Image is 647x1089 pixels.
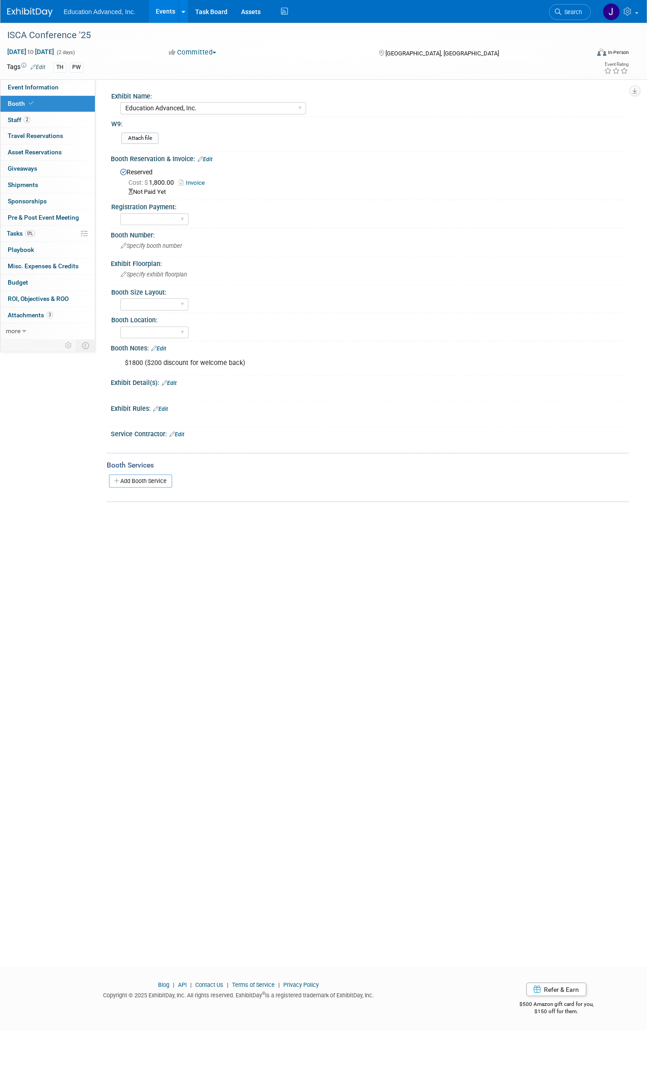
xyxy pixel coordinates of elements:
[8,311,53,319] span: Attachments
[111,286,625,297] div: Booth Size Layout:
[30,64,45,70] a: Edit
[385,50,499,57] span: [GEOGRAPHIC_DATA], [GEOGRAPHIC_DATA]
[484,1007,629,1015] div: $150 off for them.
[24,116,30,123] span: 2
[603,3,620,20] img: Jennifer Knipp
[8,214,79,221] span: Pre & Post Event Meeting
[111,257,629,268] div: Exhibit Floorplan:
[526,982,586,996] a: Refer & Earn
[7,62,45,73] td: Tags
[607,49,629,56] div: In-Person
[8,181,38,188] span: Shipments
[61,340,77,351] td: Personalize Event Tab Strip
[232,981,275,988] a: Terms of Service
[262,990,265,995] sup: ®
[8,262,79,270] span: Misc. Expenses & Credits
[26,48,35,55] span: to
[77,340,95,351] td: Toggle Event Tabs
[54,63,66,72] div: TH
[8,148,62,156] span: Asset Reservations
[0,242,95,258] a: Playbook
[0,161,95,177] a: Giveaways
[111,427,629,439] div: Service Contractor:
[0,275,95,291] a: Budget
[7,230,35,237] span: Tasks
[109,474,172,488] a: Add Booth Service
[46,311,53,318] span: 3
[8,116,30,123] span: Staff
[188,981,194,988] span: |
[69,63,84,72] div: PW
[111,89,625,101] div: Exhibit Name:
[178,981,187,988] a: API
[604,62,628,67] div: Event Rating
[4,27,576,44] div: ISCA Conference '25
[0,112,95,128] a: Staff2
[597,49,606,56] img: Format-Inperson.png
[128,179,149,186] span: Cost: $
[111,228,629,240] div: Booth Number:
[276,981,282,988] span: |
[537,47,629,61] div: Event Format
[128,188,622,197] div: Not Paid Yet
[0,177,95,193] a: Shipments
[118,165,622,197] div: Reserved
[171,981,177,988] span: |
[111,341,629,353] div: Booth Notes:
[151,345,166,352] a: Edit
[8,295,69,302] span: ROI, Objectives & ROO
[0,323,95,339] a: more
[8,84,59,91] span: Event Information
[166,48,220,57] button: Committed
[153,406,168,412] a: Edit
[111,200,625,212] div: Registration Payment:
[0,144,95,160] a: Asset Reservations
[111,402,629,414] div: Exhibit Rules:
[8,246,34,253] span: Playbook
[111,313,625,325] div: Booth Location:
[0,128,95,144] a: Travel Reservations
[283,981,319,988] a: Privacy Policy
[549,4,591,20] a: Search
[158,981,169,988] a: Blog
[0,226,95,241] a: Tasks0%
[119,354,528,372] div: $1800 ($200 discount for welcome back)
[162,380,177,386] a: Edit
[7,989,470,999] div: Copyright © 2025 ExhibitDay, Inc. All rights reserved. ExhibitDay is a registered trademark of Ex...
[107,460,629,470] div: Booth Services
[179,179,209,186] a: Invoice
[195,981,223,988] a: Contact Us
[111,152,629,164] div: Booth Reservation & Invoice:
[7,8,53,17] img: ExhibitDay
[0,79,95,95] a: Event Information
[121,242,182,249] span: Specify booth number
[484,994,629,1015] div: $500 Amazon gift card for you,
[0,291,95,307] a: ROI, Objectives & ROO
[25,230,35,237] span: 0%
[8,165,37,172] span: Giveaways
[128,179,178,186] span: 1,800.00
[7,48,54,56] span: [DATE] [DATE]
[6,327,20,335] span: more
[0,258,95,274] a: Misc. Expenses & Credits
[0,193,95,209] a: Sponsorships
[121,271,187,278] span: Specify exhibit floorplan
[0,210,95,226] a: Pre & Post Event Meeting
[8,279,28,286] span: Budget
[0,96,95,112] a: Booth
[111,117,625,128] div: W9:
[198,156,212,163] a: Edit
[561,9,582,15] span: Search
[169,431,184,438] a: Edit
[8,132,63,139] span: Travel Reservations
[8,197,47,205] span: Sponsorships
[225,981,231,988] span: |
[111,376,629,388] div: Exhibit Detail(s):
[64,8,135,15] span: Education Advanced, Inc.
[0,307,95,323] a: Attachments3
[56,49,75,55] span: (2 days)
[29,101,34,106] i: Booth reservation complete
[8,100,35,107] span: Booth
